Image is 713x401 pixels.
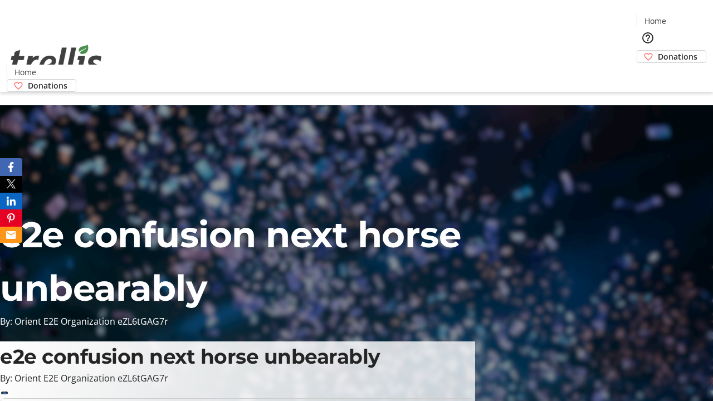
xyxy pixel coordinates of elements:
[7,32,106,88] img: Orient E2E Organization eZL6tGAG7r's Logo
[637,27,659,49] button: Help
[658,51,697,62] span: Donations
[637,50,706,63] a: Donations
[28,80,67,91] span: Donations
[7,66,43,78] a: Home
[7,79,76,92] a: Donations
[644,15,666,27] span: Home
[637,63,659,85] button: Cart
[637,15,673,27] a: Home
[14,66,36,78] span: Home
